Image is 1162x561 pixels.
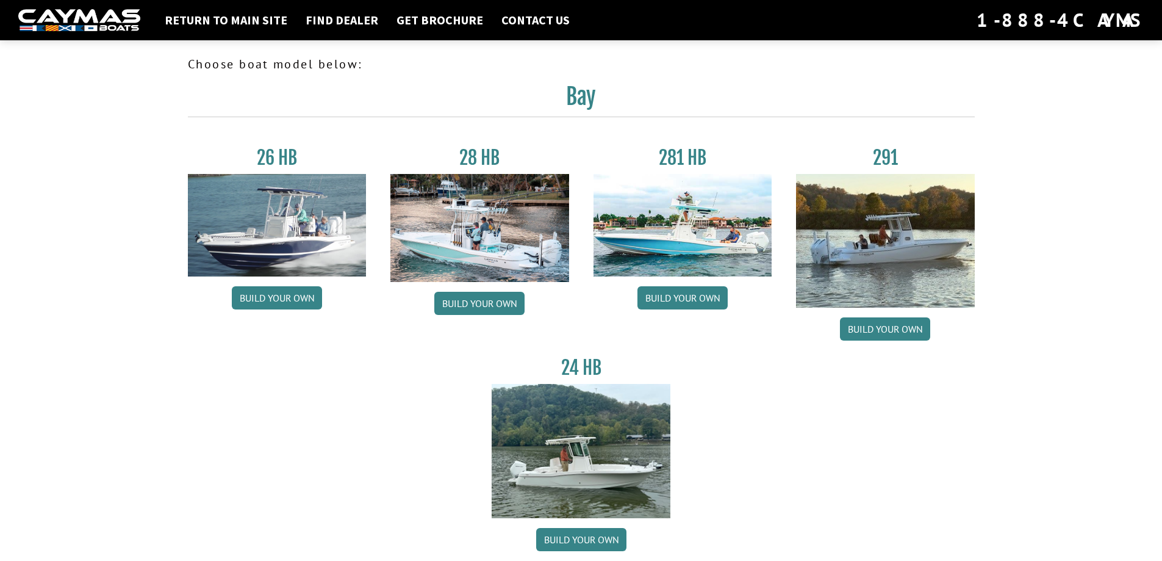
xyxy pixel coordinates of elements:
img: 291_Thumbnail.jpg [796,174,975,308]
img: white-logo-c9c8dbefe5ff5ceceb0f0178aa75bf4bb51f6bca0971e226c86eb53dfe498488.png [18,9,140,32]
h2: Bay [188,83,975,117]
a: Build your own [536,528,626,551]
img: 26_new_photo_resized.jpg [188,174,367,277]
h3: 24 HB [492,357,670,379]
a: Build your own [232,286,322,309]
h3: 291 [796,147,975,169]
a: Return to main site [159,12,293,28]
p: Choose boat model below: [188,55,975,73]
img: 28-hb-twin.jpg [594,174,772,277]
h3: 26 HB [188,147,367,169]
img: 28_hb_thumbnail_for_caymas_connect.jpg [390,174,569,282]
h3: 281 HB [594,147,772,169]
a: Build your own [637,286,728,309]
a: Contact Us [495,12,576,28]
img: 24_HB_thumbnail.jpg [492,384,670,518]
a: Build your own [840,317,930,341]
div: 1-888-4CAYMAS [977,7,1144,34]
a: Find Dealer [299,12,384,28]
a: Get Brochure [390,12,489,28]
h3: 28 HB [390,147,569,169]
a: Build your own [434,292,525,315]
